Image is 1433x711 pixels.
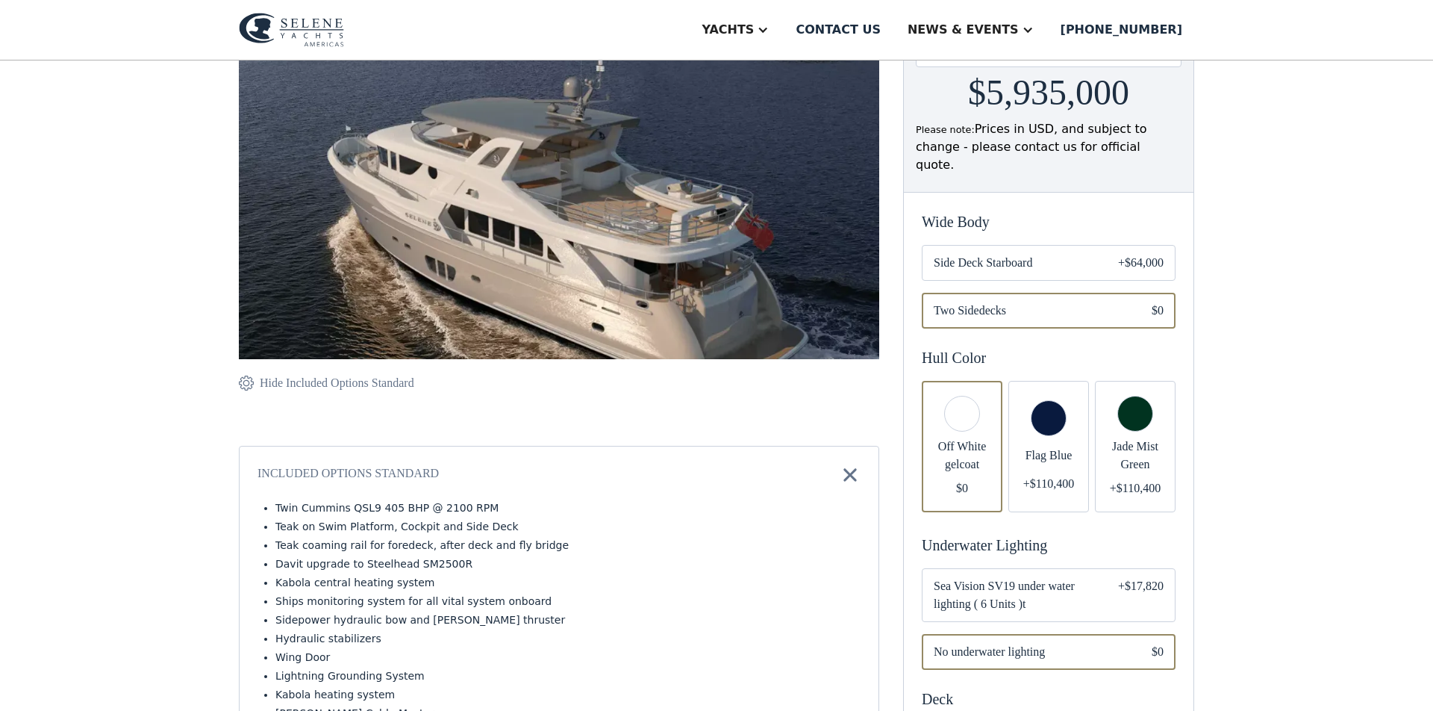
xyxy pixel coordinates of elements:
[1023,475,1074,493] div: +$110,400
[934,254,1094,272] span: Side Deck Starboard
[796,21,881,39] div: Contact us
[1020,447,1077,465] span: Flag Blue
[922,534,1176,556] div: Underwater Lighting
[275,538,861,553] li: Teak coaming rail for foredeck, after deck and fly bridge
[1152,643,1164,661] div: $0
[934,577,1094,613] span: Sea Vision SV19 under water lighting ( 6 Units )t
[922,347,1176,369] div: Hull Color
[968,73,1129,113] h2: $5,935,000
[239,374,414,392] a: Hide Included Options Standard
[239,13,344,47] img: logo
[260,374,414,392] div: Hide Included Options Standard
[916,120,1181,174] div: Prices in USD, and subject to change - please contact us for official quote.
[239,374,254,392] img: icon
[908,21,1019,39] div: News & EVENTS
[275,687,861,703] li: Kabola heating system
[1118,254,1164,272] div: +$64,000
[1152,302,1164,320] div: $0
[1110,479,1161,497] div: +$110,400
[257,465,439,485] div: Included Options Standard
[922,688,1176,710] div: Deck
[275,594,861,609] li: Ships monitoring system for all vital system onboard
[922,211,1176,233] div: Wide Body
[934,643,1128,661] span: No underwater lighting
[275,650,861,665] li: Wing Door
[956,479,968,497] div: $0
[275,500,861,516] li: Twin Cummins QSL9 405 BHP @ 2100 RPM
[275,668,861,684] li: Lightning Grounding System
[1107,438,1164,474] span: Jade Mist Green
[275,519,861,535] li: Teak on Swim Platform, Cockpit and Side Deck
[275,631,861,647] li: Hydraulic stabilizers
[916,124,975,135] span: Please note:
[275,612,861,628] li: Sidepower hydraulic bow and [PERSON_NAME] thruster
[840,465,861,485] img: icon
[1061,21,1182,39] div: [PHONE_NUMBER]
[934,302,1128,320] span: Two Sidedecks
[702,21,754,39] div: Yachts
[934,438,990,474] span: Off White gelcoat
[1118,577,1164,613] div: +$17,820
[275,575,861,591] li: Kabola central heating system
[275,556,861,572] li: Davit upgrade to Steelhead SM2500R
